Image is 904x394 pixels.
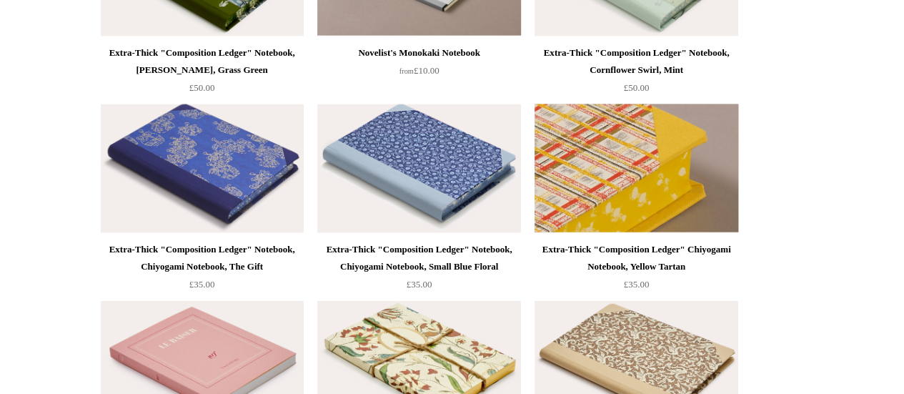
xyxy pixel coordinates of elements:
div: Novelist's Monokaki Notebook [321,44,517,61]
span: £10.00 [399,65,439,76]
div: Extra-Thick "Composition Ledger" Notebook, [PERSON_NAME], Grass Green [104,44,300,79]
img: Extra-Thick "Composition Ledger" Chiyogami Notebook, Yellow Tartan [535,104,737,233]
img: Extra-Thick "Composition Ledger" Notebook, Chiyogami Notebook, Small Blue Floral [317,104,520,233]
a: Extra-Thick "Composition Ledger" Notebook, Chiyogami Notebook, Small Blue Floral £35.00 [317,241,520,300]
span: £35.00 [407,279,432,290]
a: Extra-Thick "Composition Ledger" Chiyogami Notebook, Yellow Tartan Extra-Thick "Composition Ledge... [535,104,737,233]
div: Extra-Thick "Composition Ledger" Notebook, Chiyogami Notebook, Small Blue Floral [321,241,517,275]
a: Extra-Thick "Composition Ledger" Notebook, Chiyogami Notebook, The Gift Extra-Thick "Composition ... [101,104,304,233]
span: from [399,67,414,75]
span: £50.00 [189,82,215,93]
div: Extra-Thick "Composition Ledger" Notebook, Cornflower Swirl, Mint [538,44,734,79]
img: Extra-Thick "Composition Ledger" Notebook, Chiyogami Notebook, The Gift [101,104,304,233]
div: Extra-Thick "Composition Ledger" Notebook, Chiyogami Notebook, The Gift [104,241,300,275]
div: Extra-Thick "Composition Ledger" Chiyogami Notebook, Yellow Tartan [538,241,734,275]
span: £35.00 [189,279,215,290]
a: Extra-Thick "Composition Ledger" Notebook, Cornflower Swirl, Mint £50.00 [535,44,737,103]
span: £35.00 [624,279,650,290]
a: Extra-Thick "Composition Ledger" Notebook, Chiyogami Notebook, The Gift £35.00 [101,241,304,300]
span: £50.00 [624,82,650,93]
a: Novelist's Monokaki Notebook from£10.00 [317,44,520,103]
a: Extra-Thick "Composition Ledger" Notebook, Chiyogami Notebook, Small Blue Floral Extra-Thick "Com... [317,104,520,233]
a: Extra-Thick "Composition Ledger" Chiyogami Notebook, Yellow Tartan £35.00 [535,241,737,300]
a: Extra-Thick "Composition Ledger" Notebook, [PERSON_NAME], Grass Green £50.00 [101,44,304,103]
